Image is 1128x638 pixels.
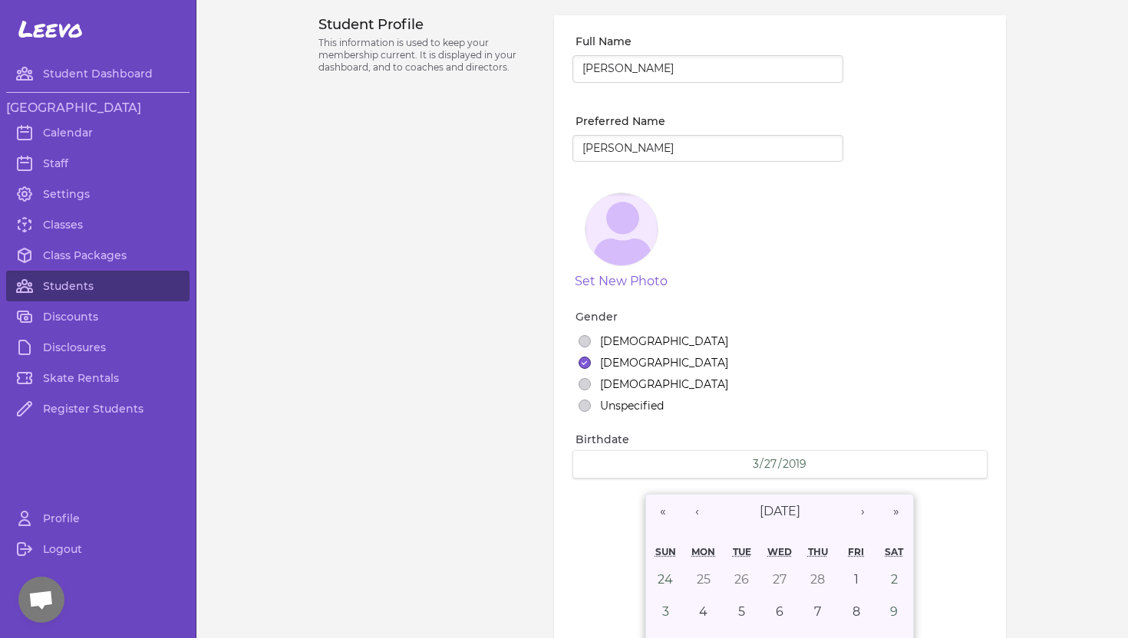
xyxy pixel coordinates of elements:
abbr: March 2, 2019 [891,572,898,587]
button: February 24, 2019 [646,564,684,596]
button: March 5, 2019 [723,596,761,628]
p: This information is used to keep your membership current. It is displayed in your dashboard, and ... [318,37,536,74]
span: Leevo [18,15,83,43]
span: / [778,456,782,472]
a: Discounts [6,301,190,332]
abbr: February 28, 2019 [810,572,825,587]
button: Set New Photo [575,272,668,291]
a: Register Students [6,393,190,424]
div: Open chat [18,577,64,623]
input: YYYY [782,457,807,472]
input: Richard [572,135,843,163]
button: « [646,495,680,528]
a: Student Dashboard [6,58,190,89]
a: Logout [6,534,190,564]
button: February 28, 2019 [799,564,837,596]
a: Settings [6,179,190,209]
abbr: February 24, 2019 [658,572,673,587]
button: March 4, 2019 [684,596,723,628]
label: [DEMOGRAPHIC_DATA] [600,334,728,349]
button: March 8, 2019 [837,596,876,628]
abbr: March 1, 2019 [854,572,859,587]
button: March 7, 2019 [799,596,837,628]
abbr: March 4, 2019 [699,604,707,619]
abbr: Tuesday [733,546,751,557]
h3: Student Profile [318,15,536,34]
button: ‹ [680,495,714,528]
button: March 2, 2019 [876,564,914,596]
button: March 1, 2019 [837,564,876,596]
abbr: March 6, 2019 [776,604,783,619]
abbr: March 8, 2019 [853,604,860,619]
button: [DATE] [714,495,846,528]
abbr: March 3, 2019 [662,604,669,619]
abbr: March 5, 2019 [738,604,745,619]
a: Classes [6,209,190,240]
input: Richard Button [572,55,843,83]
span: [DATE] [760,504,800,518]
a: Staff [6,148,190,179]
a: Calendar [6,117,190,148]
abbr: Saturday [885,546,903,557]
button: February 26, 2019 [723,564,761,596]
h3: [GEOGRAPHIC_DATA] [6,99,190,117]
abbr: Wednesday [767,546,792,557]
button: February 25, 2019 [684,564,723,596]
button: » [879,495,913,528]
button: February 27, 2019 [760,564,799,596]
abbr: Sunday [655,546,676,557]
label: Unspecified [600,398,664,413]
a: Disclosures [6,332,190,363]
label: Preferred Name [576,113,843,129]
abbr: February 26, 2019 [734,572,749,587]
abbr: February 25, 2019 [697,572,711,587]
label: [DEMOGRAPHIC_DATA] [600,377,728,392]
abbr: March 7, 2019 [814,604,821,619]
a: Skate Rentals [6,363,190,393]
input: MM [752,457,760,472]
label: [DEMOGRAPHIC_DATA] [600,355,728,370]
label: Birthdate [576,432,988,447]
a: Class Packages [6,240,190,271]
button: March 9, 2019 [876,596,914,628]
a: Profile [6,503,190,534]
abbr: February 27, 2019 [773,572,787,587]
label: Gender [576,309,988,324]
a: Students [6,271,190,301]
input: DD [764,457,778,472]
abbr: Thursday [808,546,828,557]
abbr: Friday [848,546,864,557]
button: › [846,495,879,528]
button: March 3, 2019 [646,596,684,628]
abbr: Monday [691,546,715,557]
span: / [760,456,764,472]
label: Full Name [576,34,843,49]
abbr: March 9, 2019 [890,604,898,619]
button: March 6, 2019 [760,596,799,628]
